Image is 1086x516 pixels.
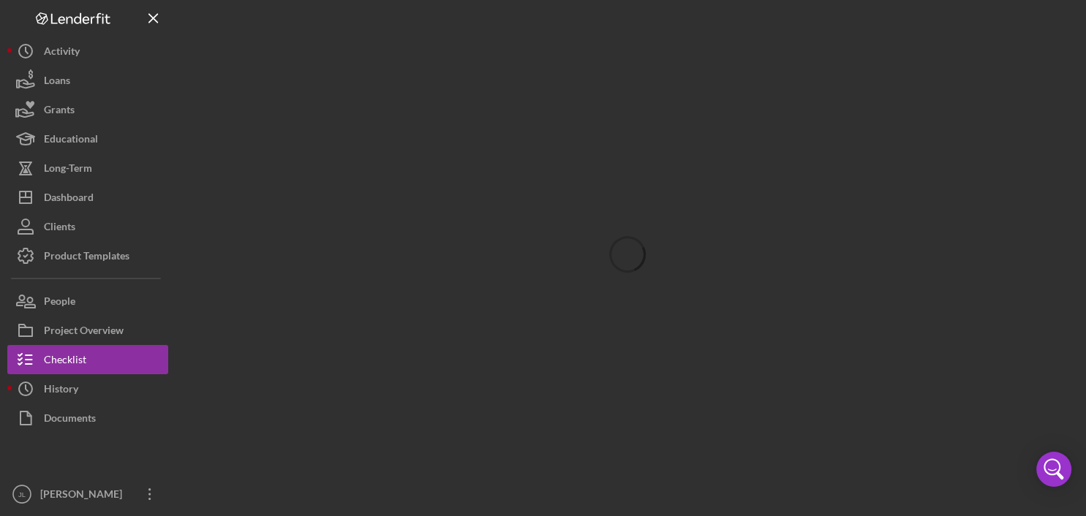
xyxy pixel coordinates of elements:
[44,287,75,319] div: People
[44,374,78,407] div: History
[44,212,75,245] div: Clients
[44,37,80,69] div: Activity
[44,124,98,157] div: Educational
[7,37,168,66] button: Activity
[44,316,124,349] div: Project Overview
[44,183,94,216] div: Dashboard
[7,345,168,374] button: Checklist
[7,124,168,153] button: Educational
[7,95,168,124] button: Grants
[44,95,75,128] div: Grants
[7,66,168,95] button: Loans
[44,66,70,99] div: Loans
[7,183,168,212] button: Dashboard
[37,479,132,512] div: [PERSON_NAME]
[44,403,96,436] div: Documents
[7,287,168,316] button: People
[1036,452,1071,487] div: Open Intercom Messenger
[44,345,86,378] div: Checklist
[18,490,26,498] text: JL
[7,374,168,403] button: History
[7,212,168,241] button: Clients
[7,403,168,433] button: Documents
[7,479,168,509] button: JL[PERSON_NAME]
[44,153,92,186] div: Long-Term
[7,316,168,345] button: Project Overview
[44,241,129,274] div: Product Templates
[7,241,168,270] button: Product Templates
[7,153,168,183] button: Long-Term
